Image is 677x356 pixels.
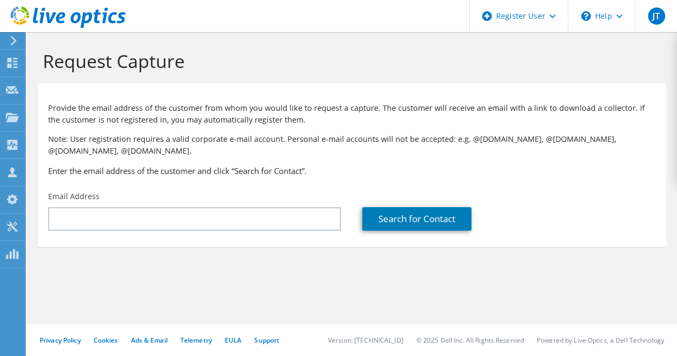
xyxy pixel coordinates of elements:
[537,336,664,345] li: Powered by Live Optics, a Dell Technology
[225,336,241,345] a: EULA
[328,336,404,345] li: Version: [TECHNICAL_ID]
[362,207,471,231] a: Search for Contact
[94,336,118,345] a: Cookies
[40,336,81,345] a: Privacy Policy
[48,133,656,157] p: Note: User registration requires a valid corporate e-mail account. Personal e-mail accounts will ...
[648,7,665,25] span: JT
[48,165,656,177] h3: Enter the email address of the customer and click “Search for Contact”.
[48,102,656,126] p: Provide the email address of the customer from whom you would like to request a capture. The cust...
[180,336,212,345] a: Telemetry
[43,50,656,72] h1: Request Capture
[581,11,591,21] svg: \n
[416,336,524,345] li: © 2025 Dell Inc. All Rights Reserved
[131,336,168,345] a: Ads & Email
[254,336,279,345] a: Support
[48,191,100,202] label: Email Address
